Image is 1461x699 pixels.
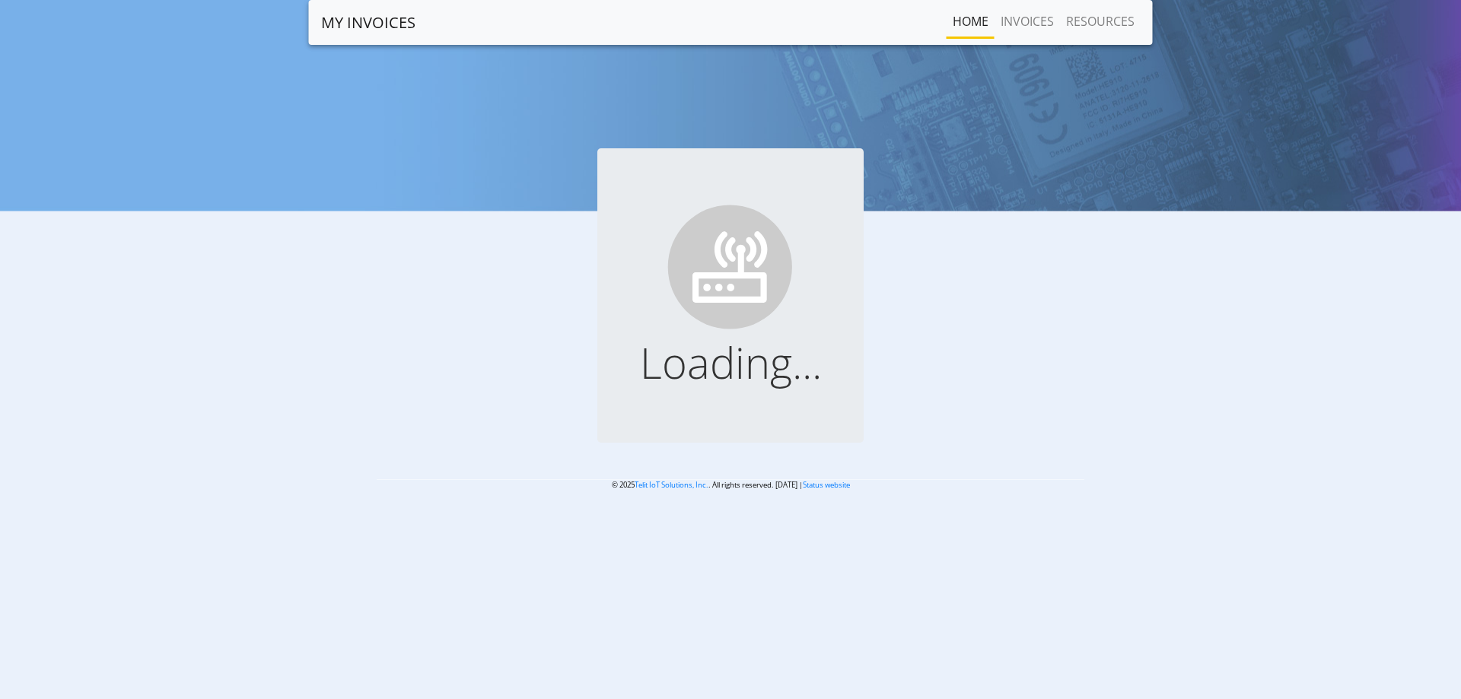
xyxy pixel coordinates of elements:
a: Home [947,6,995,37]
p: © 2025 . All rights reserved. [DATE] | [377,479,1084,491]
h1: Loading... [622,337,839,388]
a: Telit IoT Solutions, Inc. [635,480,708,490]
a: INVOICES [995,6,1060,37]
a: Status website [803,480,850,490]
img: ... [660,197,801,337]
a: MY INVOICES [321,8,415,38]
a: RESOURCES [1060,6,1141,37]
